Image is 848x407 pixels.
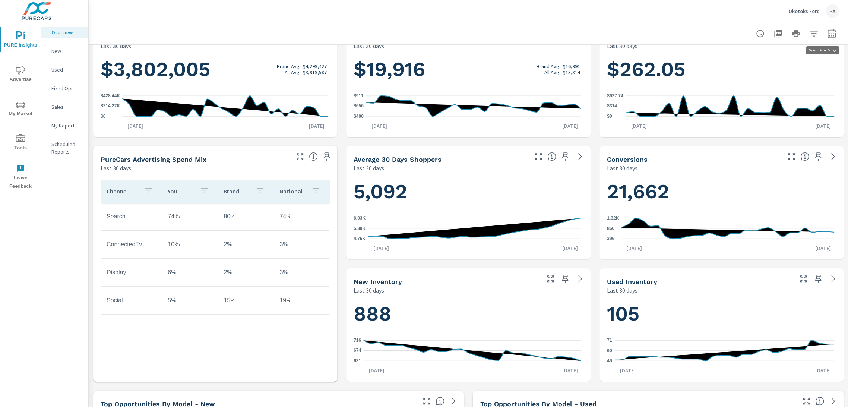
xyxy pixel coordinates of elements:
text: $428.44K [101,93,120,98]
p: [DATE] [557,244,583,252]
span: The number of dealer-specified goals completed by a visitor. [Source: This data is provided by th... [800,152,809,161]
p: National [279,187,306,195]
p: $3,919,587 [303,69,327,75]
p: Last 30 days [354,286,384,295]
div: Used [41,64,88,75]
p: [DATE] [122,122,148,130]
p: [DATE] [366,122,392,130]
text: $627.74 [607,93,623,98]
div: New [41,45,88,57]
a: See more details in report [447,395,459,407]
p: Last 30 days [607,41,637,50]
p: [DATE] [621,244,647,252]
span: Save this to your personalized report [559,151,571,163]
td: 3% [273,235,329,254]
span: This table looks at how you compare to the amount of budget you spend per channel as opposed to y... [309,152,318,161]
p: [DATE] [557,367,583,374]
button: Make Fullscreen [797,273,809,285]
p: [DATE] [810,367,836,374]
p: [DATE] [614,367,640,374]
text: 860 [607,226,614,231]
text: $214.22K [101,104,120,109]
h1: 105 [607,301,836,326]
td: 3% [273,263,329,282]
p: You [168,187,194,195]
p: Brand [224,187,250,195]
button: Make Fullscreen [421,395,433,407]
td: ConnectedTv [101,235,162,254]
span: Save this to your personalized report [559,273,571,285]
p: Last 30 days [607,164,637,173]
h5: Used Inventory [607,278,657,285]
text: 631 [354,358,361,363]
td: 2% [218,263,273,282]
p: [DATE] [626,122,652,130]
p: [DATE] [810,244,836,252]
text: $911 [354,93,364,98]
p: All Avg: [544,69,560,75]
p: My Report [51,122,82,129]
span: Save this to your personalized report [812,273,824,285]
a: See more details in report [574,151,586,163]
text: 71 [607,338,612,343]
td: 74% [162,207,218,226]
td: Social [101,291,162,310]
text: 1.32K [607,215,619,221]
text: $656 [354,103,364,108]
text: $400 [354,114,364,119]
span: Find the biggest opportunities within your model lineup by seeing how each model is selling in yo... [815,397,824,406]
p: Brand Avg: [536,63,560,69]
td: 2% [218,235,273,254]
a: See more details in report [827,151,839,163]
p: Overview [51,29,82,36]
button: Print Report [788,26,803,41]
td: 80% [218,207,273,226]
a: See more details in report [827,395,839,407]
button: Make Fullscreen [294,151,306,163]
button: Apply Filters [806,26,821,41]
h1: $19,916 [354,57,583,82]
div: Sales [41,101,88,113]
p: Last 30 days [101,41,131,50]
text: 5.39K [354,226,366,231]
p: $13,814 [563,69,580,75]
div: Overview [41,27,88,38]
p: Scheduled Reports [51,141,82,155]
div: Scheduled Reports [41,139,88,157]
h5: PureCars Advertising Spend Mix [101,155,206,163]
td: 74% [273,207,329,226]
p: Okotoks Ford [788,8,820,15]
h1: 21,662 [607,179,836,204]
td: Display [101,263,162,282]
td: 19% [273,291,329,310]
text: $0 [101,114,106,119]
text: 716 [354,338,361,343]
span: Leave Feedback [3,164,38,191]
span: PURE Insights [3,31,38,50]
p: Last 30 days [354,41,384,50]
div: Fixed Ops [41,83,88,94]
p: All Avg: [285,69,301,75]
span: A rolling 30 day total of daily Shoppers on the dealership website, averaged over the selected da... [547,152,556,161]
span: Tools [3,134,38,152]
text: 49 [607,358,612,363]
span: Find the biggest opportunities within your model lineup by seeing how each model is selling in yo... [436,397,444,406]
text: $0 [607,114,612,119]
text: 60 [607,348,612,353]
div: nav menu [0,22,41,194]
span: Save this to your personalized report [321,151,333,163]
p: [DATE] [364,367,390,374]
text: 674 [354,348,361,353]
p: [DATE] [810,122,836,130]
p: [DATE] [304,122,330,130]
h5: New Inventory [354,278,402,285]
h1: 888 [354,301,583,326]
p: Last 30 days [607,286,637,295]
div: My Report [41,120,88,131]
p: Fixed Ops [51,85,82,92]
text: $314 [607,104,617,109]
p: Brand Avg: [277,63,301,69]
text: 6.03K [354,215,366,221]
p: Channel [107,187,138,195]
button: Make Fullscreen [785,151,797,163]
